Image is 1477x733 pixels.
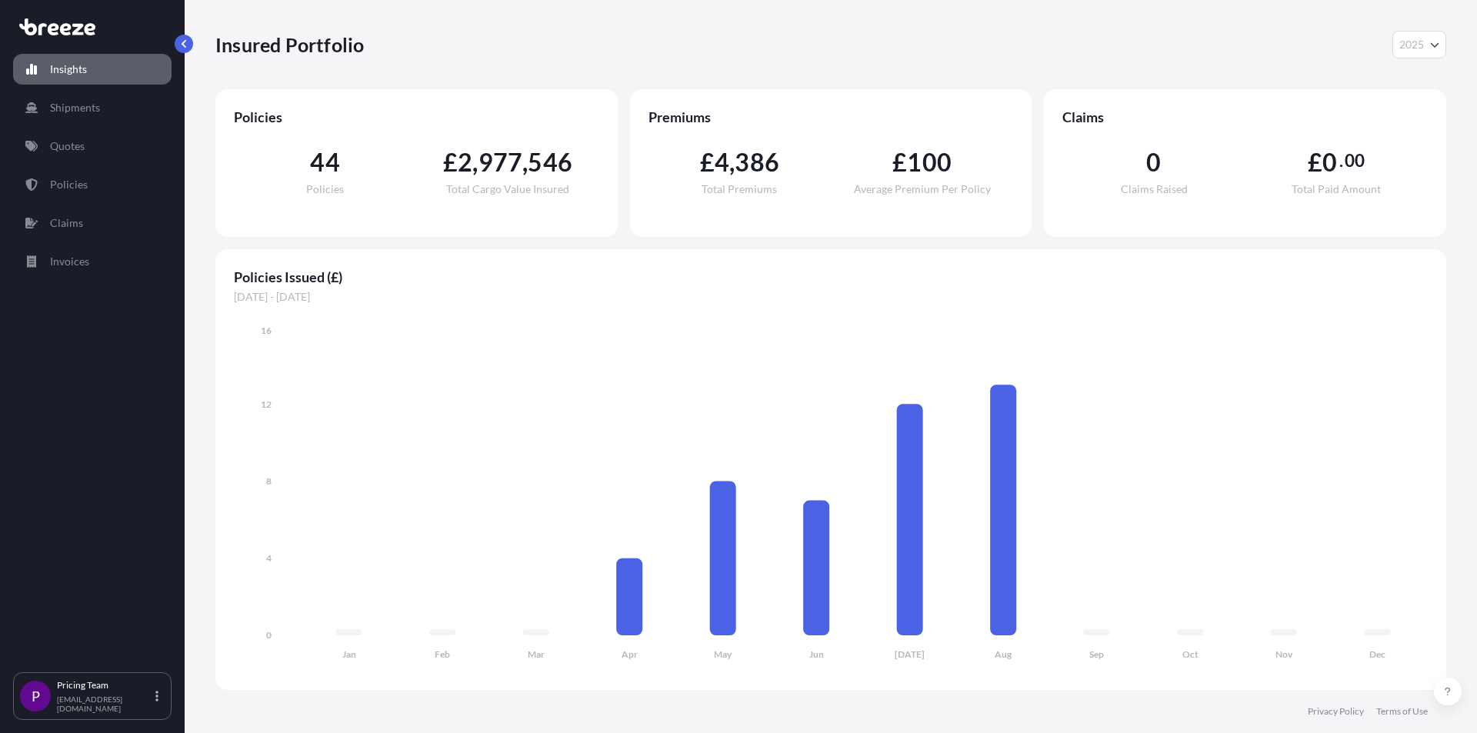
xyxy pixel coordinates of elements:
tspan: Jan [342,648,356,660]
span: £ [443,150,458,175]
p: Invoices [50,254,89,269]
span: Total Premiums [702,184,777,195]
span: [DATE] - [DATE] [234,289,1428,305]
span: . [1339,155,1343,167]
tspan: 4 [266,552,272,564]
tspan: Nov [1275,648,1293,660]
tspan: Jun [809,648,824,660]
tspan: Dec [1369,648,1385,660]
tspan: Sep [1089,648,1104,660]
span: £ [1308,150,1322,175]
span: Policies [306,184,344,195]
span: 386 [735,150,779,175]
p: Insights [50,62,87,77]
span: 2 [458,150,472,175]
span: , [522,150,528,175]
tspan: [DATE] [895,648,925,660]
tspan: 12 [261,398,272,410]
a: Policies [13,169,172,200]
tspan: 8 [266,475,272,487]
span: Average Premium Per Policy [854,184,991,195]
p: Shipments [50,100,100,115]
span: P [32,688,40,704]
span: £ [892,150,907,175]
button: Year Selector [1392,31,1446,58]
tspan: May [714,648,732,660]
p: [EMAIL_ADDRESS][DOMAIN_NAME] [57,695,152,713]
span: 546 [528,150,572,175]
span: 0 [1146,150,1161,175]
span: 100 [907,150,952,175]
span: 44 [310,150,339,175]
p: Quotes [50,138,85,154]
span: Policies Issued (£) [234,268,1428,286]
span: £ [700,150,715,175]
span: Total Cargo Value Insured [446,184,569,195]
span: Claims [1062,108,1428,126]
span: , [472,150,478,175]
span: , [729,150,735,175]
tspan: 16 [261,325,272,336]
span: Premiums [648,108,1014,126]
tspan: 0 [266,629,272,641]
span: Policies [234,108,599,126]
a: Terms of Use [1376,705,1428,718]
span: 2025 [1399,37,1424,52]
a: Insights [13,54,172,85]
span: 4 [715,150,729,175]
a: Privacy Policy [1308,705,1364,718]
p: Insured Portfolio [215,32,364,57]
span: 0 [1322,150,1337,175]
span: Total Paid Amount [1292,184,1381,195]
a: Claims [13,208,172,238]
p: Claims [50,215,83,231]
p: Policies [50,177,88,192]
a: Shipments [13,92,172,123]
tspan: Feb [435,648,450,660]
span: Claims Raised [1121,184,1188,195]
span: 977 [478,150,523,175]
tspan: Oct [1182,648,1199,660]
tspan: Aug [995,648,1012,660]
a: Quotes [13,131,172,162]
p: Pricing Team [57,679,152,691]
span: 00 [1345,155,1365,167]
a: Invoices [13,246,172,277]
tspan: Apr [622,648,638,660]
tspan: Mar [528,648,545,660]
